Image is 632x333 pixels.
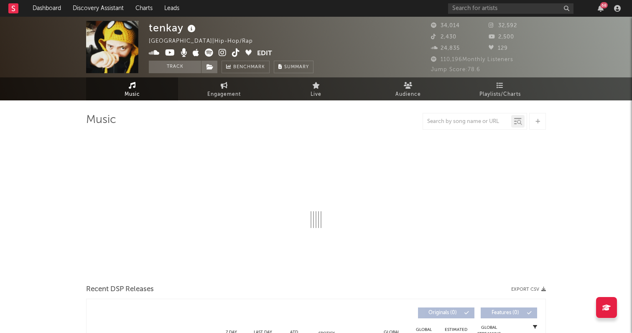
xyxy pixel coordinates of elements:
span: 32,592 [489,23,517,28]
div: tenkay [149,21,198,35]
span: Engagement [207,90,241,100]
span: 129 [489,46,508,51]
input: Search for artists [448,3,573,14]
span: Jump Score: 78.6 [431,67,480,72]
span: Benchmark [233,62,265,72]
button: Features(0) [481,307,537,318]
a: Playlists/Charts [454,77,546,100]
button: Export CSV [511,287,546,292]
a: Benchmark [222,61,270,73]
span: 110,196 Monthly Listeners [431,57,513,62]
button: Originals(0) [418,307,474,318]
span: Live [311,90,321,100]
button: Summary [274,61,313,73]
span: Playlists/Charts [479,90,521,100]
span: 34,014 [431,23,460,28]
a: Audience [362,77,454,100]
div: [GEOGRAPHIC_DATA] | Hip-Hop/Rap [149,36,262,46]
span: 2,430 [431,34,456,40]
div: 68 [600,2,608,8]
a: Music [86,77,178,100]
span: 2,500 [489,34,514,40]
span: Summary [284,65,309,69]
span: Features ( 0 ) [486,310,525,315]
span: 24,835 [431,46,460,51]
button: Edit [257,49,272,59]
span: Music [125,90,140,100]
input: Search by song name or URL [423,118,511,125]
span: Originals ( 0 ) [423,310,462,315]
button: 68 [598,5,604,12]
span: Audience [395,90,421,100]
span: Recent DSP Releases [86,284,154,295]
button: Track [149,61,201,73]
a: Engagement [178,77,270,100]
a: Live [270,77,362,100]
